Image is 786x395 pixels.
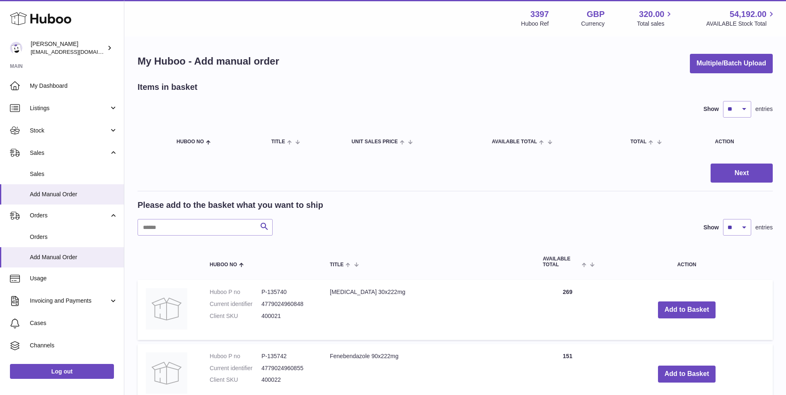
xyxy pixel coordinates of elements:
[30,127,109,135] span: Stock
[601,248,773,275] th: Action
[30,104,109,112] span: Listings
[330,262,343,267] span: Title
[637,9,674,28] a: 320.00 Total sales
[261,376,313,384] dd: 400022
[10,364,114,379] a: Log out
[587,9,605,20] strong: GBP
[138,200,323,211] h2: Please add to the basket what you want to ship
[210,300,261,308] dt: Current identifier
[30,190,118,198] span: Add Manual Order
[138,82,198,93] h2: Items in basket
[715,139,764,145] div: Action
[146,288,187,330] img: Fenbendazole 30x222mg
[210,262,237,267] span: Huboo no
[690,54,773,73] button: Multiple/Batch Upload
[637,20,674,28] span: Total sales
[210,364,261,372] dt: Current identifier
[30,275,118,282] span: Usage
[30,149,109,157] span: Sales
[30,212,109,219] span: Orders
[138,55,279,68] h1: My Huboo - Add manual order
[755,224,773,231] span: entries
[146,352,187,394] img: Fenebendazole 90x222mg
[30,82,118,90] span: My Dashboard
[30,342,118,349] span: Channels
[706,20,776,28] span: AVAILABLE Stock Total
[31,48,122,55] span: [EMAIL_ADDRESS][DOMAIN_NAME]
[30,319,118,327] span: Cases
[31,40,105,56] div: [PERSON_NAME]
[534,280,601,340] td: 269
[658,366,716,383] button: Add to Basket
[530,9,549,20] strong: 3397
[352,139,398,145] span: Unit Sales Price
[706,9,776,28] a: 54,192.00 AVAILABLE Stock Total
[261,288,313,296] dd: P-135740
[177,139,204,145] span: Huboo no
[30,253,118,261] span: Add Manual Order
[30,297,109,305] span: Invoicing and Payments
[492,139,537,145] span: AVAILABLE Total
[704,105,719,113] label: Show
[543,256,580,267] span: AVAILABLE Total
[658,301,716,318] button: Add to Basket
[711,164,773,183] button: Next
[210,312,261,320] dt: Client SKU
[730,9,767,20] span: 54,192.00
[581,20,605,28] div: Currency
[261,352,313,360] dd: P-135742
[261,300,313,308] dd: 4779024960848
[755,105,773,113] span: entries
[271,139,285,145] span: Title
[521,20,549,28] div: Huboo Ref
[10,42,22,54] img: sales@canchema.com
[261,312,313,320] dd: 400021
[704,224,719,231] label: Show
[630,139,646,145] span: Total
[30,170,118,178] span: Sales
[322,280,534,340] td: [MEDICAL_DATA] 30x222mg
[639,9,664,20] span: 320.00
[210,376,261,384] dt: Client SKU
[210,288,261,296] dt: Huboo P no
[30,233,118,241] span: Orders
[261,364,313,372] dd: 4779024960855
[210,352,261,360] dt: Huboo P no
